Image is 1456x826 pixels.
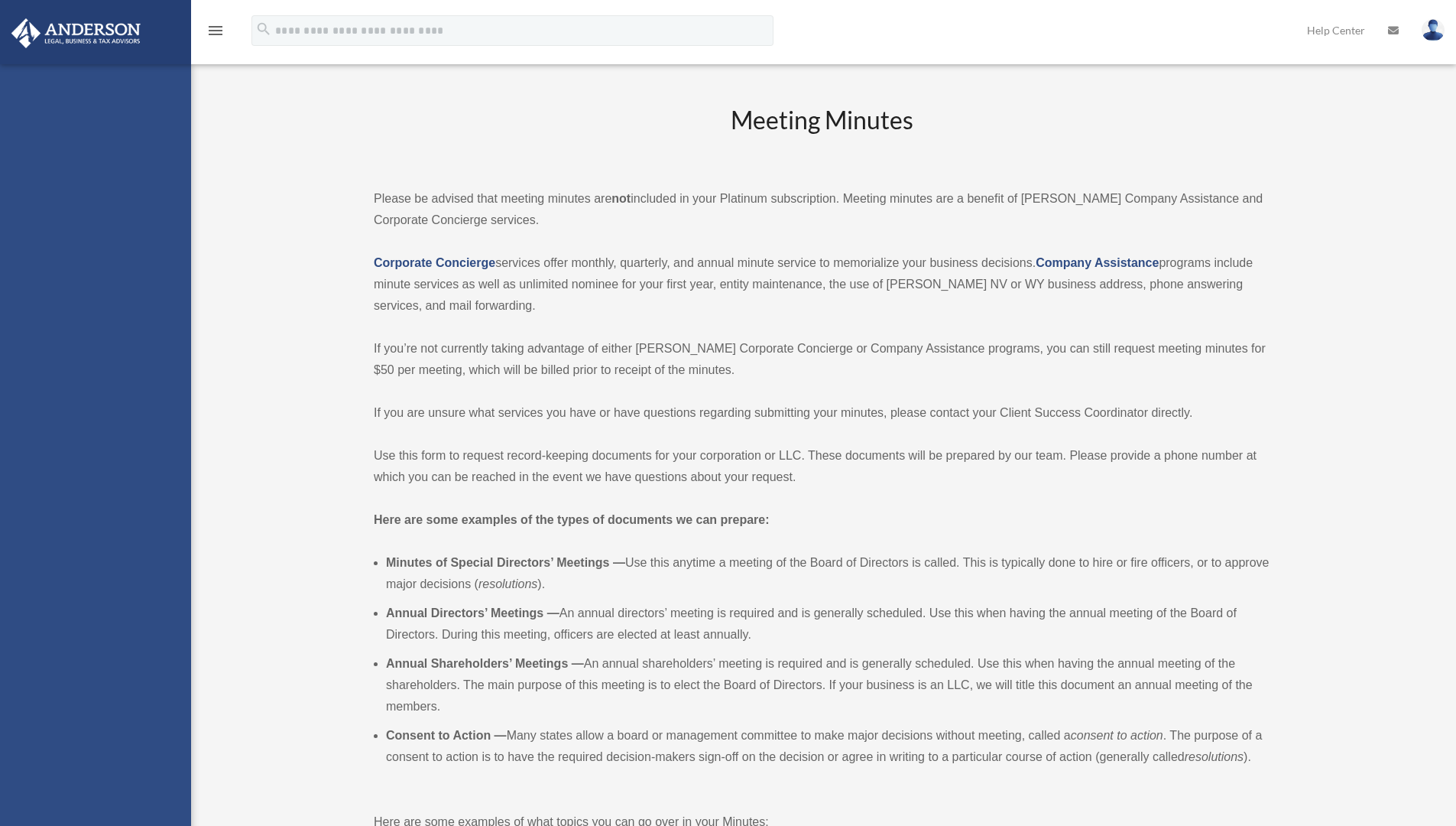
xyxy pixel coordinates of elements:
p: services offer monthly, quarterly, and annual minute service to memorialize your business decisio... [374,252,1270,317]
b: Annual Shareholders’ Meetings — [386,657,584,670]
li: An annual directors’ meeting is required and is generally scheduled. Use this when having the ann... [386,603,1270,646]
em: consent to [1071,729,1127,742]
strong: not [611,192,631,205]
a: Corporate Concierge [374,256,495,269]
p: Use this form to request record-keeping documents for your corporation or LLC. These documents wi... [374,445,1270,488]
img: User Pic [1422,19,1445,41]
h2: Meeting Minutes [374,103,1270,167]
b: Minutes of Special Directors’ Meetings — [386,556,625,569]
li: An annual shareholders’ meeting is required and is generally scheduled. Use this when having the ... [386,653,1270,717]
em: resolutions [1185,750,1244,763]
em: action [1130,729,1163,742]
li: Many states allow a board or management committee to make major decisions without meeting, called... [386,725,1270,768]
a: Company Assistance [1036,256,1159,269]
em: resolutions [478,577,537,590]
i: menu [206,21,225,40]
i: search [255,21,272,37]
p: If you are unsure what services you have or have questions regarding submitting your minutes, ple... [374,402,1270,424]
img: Anderson Advisors Platinum Portal [7,18,145,48]
a: menu [206,27,225,40]
p: If you’re not currently taking advantage of either [PERSON_NAME] Corporate Concierge or Company A... [374,338,1270,381]
b: Annual Directors’ Meetings — [386,606,559,619]
b: Consent to Action — [386,729,507,742]
strong: Here are some examples of the types of documents we can prepare: [374,513,770,526]
p: Please be advised that meeting minutes are included in your Platinum subscription. Meeting minute... [374,188,1270,231]
li: Use this anytime a meeting of the Board of Directors is called. This is typically done to hire or... [386,552,1270,595]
